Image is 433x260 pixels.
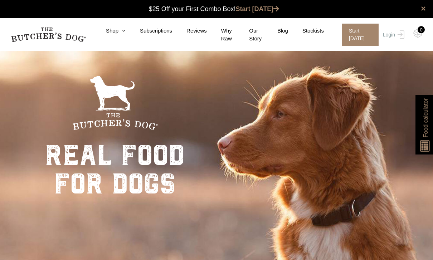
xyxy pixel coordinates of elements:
span: Start [DATE] [342,24,379,46]
a: Subscriptions [126,27,172,35]
a: Stockists [288,27,324,35]
div: real food for dogs [45,141,185,198]
a: Start [DATE] [335,24,381,46]
a: Our Story [235,27,263,43]
a: Blog [263,27,288,35]
div: 0 [418,26,425,33]
a: Start [DATE] [236,5,279,13]
a: Shop [92,27,126,35]
a: close [421,4,426,13]
a: Why Raw [207,27,235,43]
img: TBD_Cart-Empty.png [413,29,422,38]
a: Reviews [172,27,207,35]
a: Login [381,24,404,46]
span: Food calculator [421,98,430,137]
